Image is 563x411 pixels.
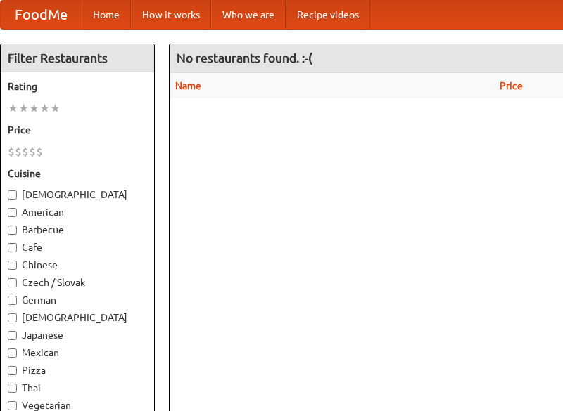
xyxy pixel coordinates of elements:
label: Mexican [8,346,147,360]
label: Czech / Slovak [8,275,147,289]
li: $ [36,144,43,159]
li: ★ [18,100,29,116]
a: Home [82,1,131,29]
a: Name [175,80,201,91]
li: ★ [50,100,61,116]
input: American [8,208,17,217]
input: Chinese [8,261,17,270]
input: Japanese [8,331,17,340]
li: $ [8,144,15,159]
label: [DEMOGRAPHIC_DATA] [8,188,147,202]
label: Barbecue [8,223,147,237]
li: ★ [39,100,50,116]
label: Chinese [8,258,147,272]
input: Cafe [8,243,17,252]
h5: Rating [8,79,147,93]
li: $ [15,144,22,159]
input: German [8,296,17,305]
ng-pluralize: No restaurants found. :-( [177,51,312,65]
a: FoodMe [1,1,82,29]
a: How it works [131,1,211,29]
label: Japanese [8,328,147,342]
label: [DEMOGRAPHIC_DATA] [8,311,147,325]
input: [DEMOGRAPHIC_DATA] [8,313,17,322]
li: ★ [29,100,39,116]
input: Czech / Slovak [8,278,17,287]
label: Pizza [8,363,147,377]
input: Thai [8,384,17,393]
input: Mexican [8,348,17,358]
a: Price [500,80,523,91]
a: Recipe videos [286,1,370,29]
h5: Cuisine [8,167,147,181]
label: American [8,205,147,219]
h4: Filter Restaurants [1,44,154,72]
label: German [8,293,147,307]
input: Vegetarian [8,401,17,410]
h5: Price [8,123,147,137]
a: Who we are [211,1,286,29]
input: Barbecue [8,226,17,235]
input: Pizza [8,366,17,375]
li: $ [22,144,29,159]
li: ★ [8,100,18,116]
li: $ [29,144,36,159]
label: Cafe [8,240,147,254]
label: Thai [8,381,147,395]
input: [DEMOGRAPHIC_DATA] [8,190,17,200]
